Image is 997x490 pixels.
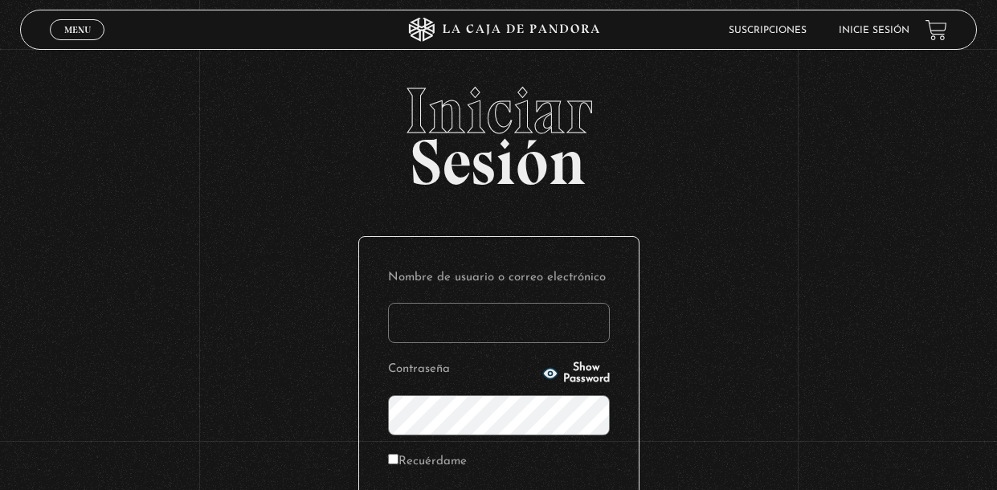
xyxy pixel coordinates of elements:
span: Cerrar [59,39,96,50]
label: Nombre de usuario o correo electrónico [388,266,610,291]
a: Suscripciones [729,26,807,35]
label: Contraseña [388,357,537,382]
span: Menu [64,25,91,35]
span: Iniciar [20,79,977,143]
a: Inicie sesión [839,26,909,35]
h2: Sesión [20,79,977,182]
input: Recuérdame [388,454,398,464]
button: Show Password [542,362,610,385]
label: Recuérdame [388,450,467,475]
span: Show Password [563,362,610,385]
a: View your shopping cart [925,19,947,41]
